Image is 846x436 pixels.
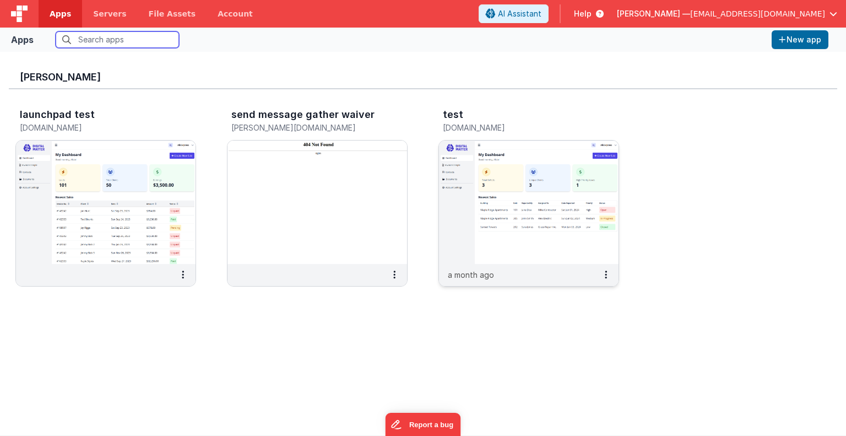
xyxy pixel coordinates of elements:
h5: [DOMAIN_NAME] [443,123,592,132]
h3: send message gather waiver [231,109,375,120]
button: AI Assistant [479,4,549,23]
div: Apps [11,33,34,46]
button: New app [772,30,828,49]
span: File Assets [149,8,196,19]
span: Servers [93,8,126,19]
h5: [DOMAIN_NAME] [20,123,169,132]
input: Search apps [56,31,179,48]
span: AI Assistant [498,8,541,19]
span: Help [574,8,592,19]
span: [EMAIL_ADDRESS][DOMAIN_NAME] [690,8,825,19]
h3: [PERSON_NAME] [20,72,826,83]
button: [PERSON_NAME] — [EMAIL_ADDRESS][DOMAIN_NAME] [617,8,837,19]
span: [PERSON_NAME] — [617,8,690,19]
iframe: Marker.io feedback button [386,413,461,436]
span: Apps [50,8,71,19]
p: a month ago [448,269,494,281]
h3: test [443,109,463,120]
h3: launchpad test [20,109,95,120]
h5: [PERSON_NAME][DOMAIN_NAME] [231,123,380,132]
